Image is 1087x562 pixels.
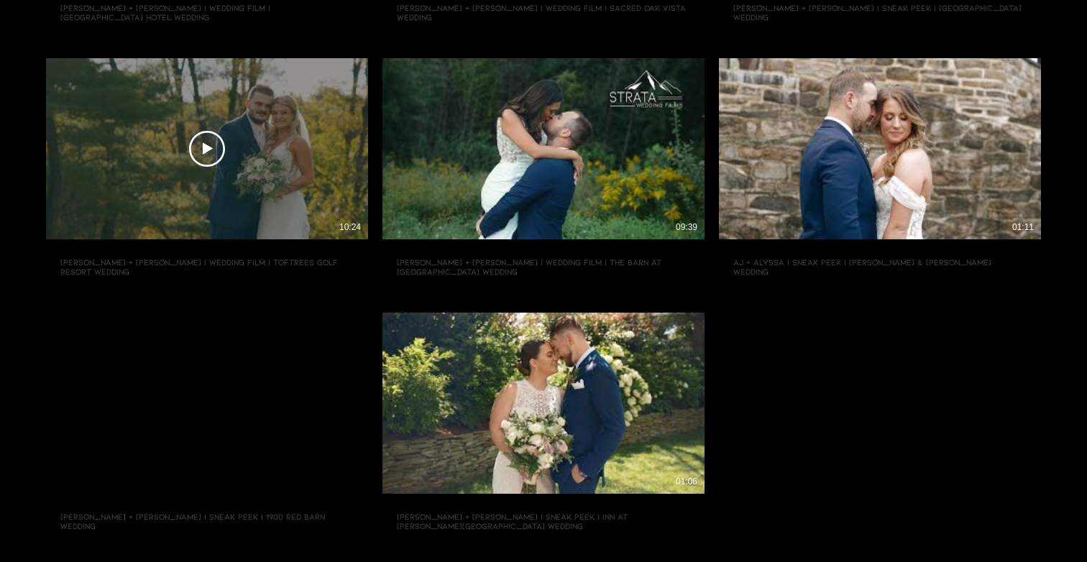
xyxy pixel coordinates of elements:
button: AJ + Alyssa | Sneak Peek | [PERSON_NAME] & [PERSON_NAME] Wedding [719,239,1041,277]
h3: [PERSON_NAME] + [PERSON_NAME] | Wedding Film | [GEOGRAPHIC_DATA] Hotel Wedding [60,2,354,22]
div: 10:24 [339,222,361,232]
h3: [PERSON_NAME] + [PERSON_NAME] | Wedding Film | Sacred Oak Vista Wedding [397,2,690,22]
button: [PERSON_NAME] + [PERSON_NAME] | Wedding Film | Toftrees Golf Resort Wedding [46,239,368,277]
h3: AJ + Alyssa | Sneak Peek | [PERSON_NAME] & [PERSON_NAME] Wedding [733,257,1027,277]
button: [PERSON_NAME] + [PERSON_NAME] | Sneak Peek | Inn at [PERSON_NAME][GEOGRAPHIC_DATA] Wedding [382,494,705,531]
div: 09:39 [676,222,697,232]
div: 01:06 [676,476,697,487]
button: Play Video [189,131,225,167]
h3: [PERSON_NAME] + [PERSON_NAME] | Wedding Film | The Barn at [GEOGRAPHIC_DATA] Wedding [397,257,690,277]
h3: [PERSON_NAME] + [PERSON_NAME] | Sneak Peek | [GEOGRAPHIC_DATA] Wedding [733,2,1027,22]
iframe: Gavin + Jordan | Sneak Peek | 1900 Red Barn Wedding [46,313,368,494]
button: [PERSON_NAME] + [PERSON_NAME] | Wedding Film | The Barn at [GEOGRAPHIC_DATA] Wedding [382,239,705,277]
div: 01:11 [1012,222,1034,232]
h3: [PERSON_NAME] + [PERSON_NAME] | Sneak Peek | Inn at [PERSON_NAME][GEOGRAPHIC_DATA] Wedding [397,511,690,531]
h3: [PERSON_NAME] + [PERSON_NAME] | Wedding Film | Toftrees Golf Resort Wedding [60,257,354,277]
